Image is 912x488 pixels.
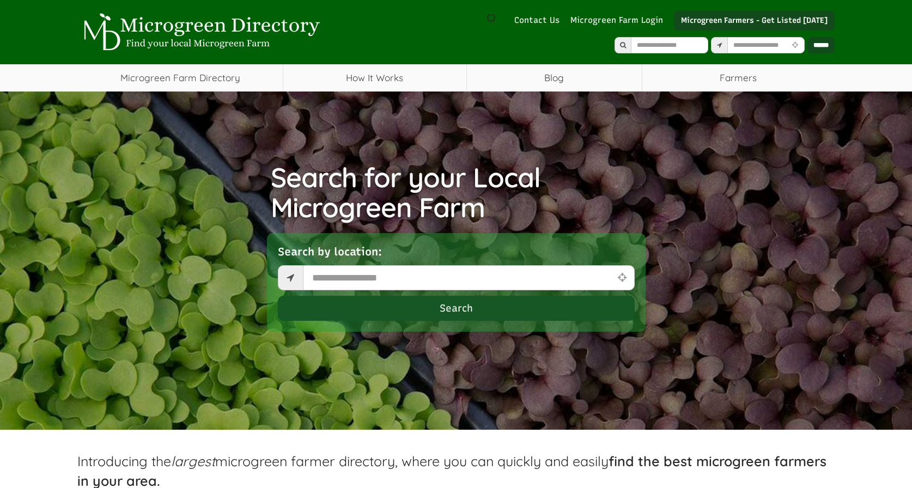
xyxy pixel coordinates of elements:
[171,453,215,469] em: largest
[283,64,466,91] a: How It Works
[271,162,641,222] h1: Search for your Local Microgreen Farm
[570,15,668,26] a: Microgreen Farm Login
[77,13,323,51] img: Microgreen Directory
[615,272,629,283] i: Use Current Location
[642,64,835,91] span: Farmers
[674,11,835,30] a: Microgreen Farmers - Get Listed [DATE]
[278,244,382,260] label: Search by location:
[467,64,642,91] a: Blog
[77,64,283,91] a: Microgreen Farm Directory
[789,42,801,49] i: Use Current Location
[509,15,565,26] a: Contact Us
[278,296,635,321] button: Search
